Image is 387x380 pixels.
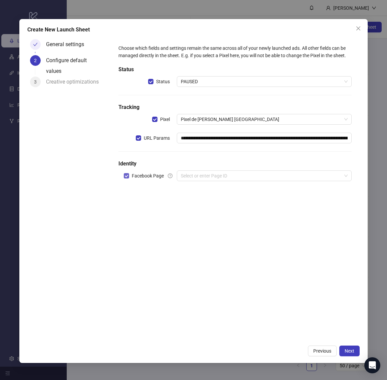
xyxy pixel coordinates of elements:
span: Pixel [157,116,172,123]
span: PAUSED [181,77,348,87]
span: Facebook Page [129,172,166,179]
span: close [356,26,361,31]
button: Previous [308,346,337,356]
span: 2 [34,58,37,63]
div: Open Intercom Messenger [364,357,380,373]
button: Close [353,23,364,34]
div: Creative optimizations [46,77,104,87]
div: Choose which fields and settings remain the same across all of your newly launched ads. All other... [118,44,352,59]
span: Status [153,78,172,85]
div: Configure default values [46,55,108,77]
span: check [33,42,38,47]
h5: Status [118,66,352,74]
span: URL Params [141,134,172,142]
span: question-circle [168,173,172,178]
h5: Tracking [118,103,352,111]
span: Previous [313,348,331,354]
button: Next [339,346,360,356]
span: 3 [34,79,37,85]
div: General settings [46,39,89,50]
span: Next [345,348,354,354]
h5: Identity [118,160,352,168]
div: Create New Launch Sheet [27,26,360,34]
span: Pixel de Maria Galland Paris [181,114,348,124]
